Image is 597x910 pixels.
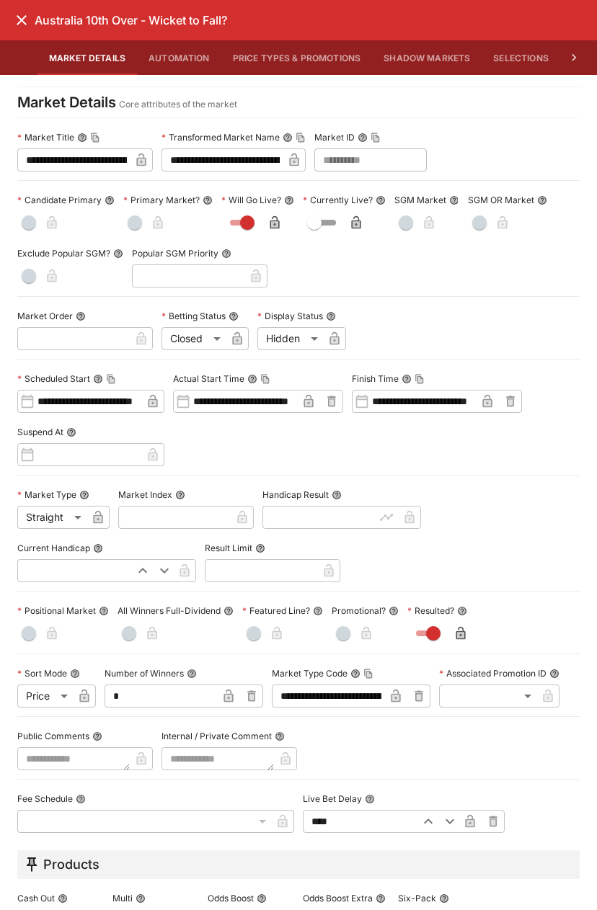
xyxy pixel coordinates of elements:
p: Display Status [257,310,323,322]
button: Associated Promotion ID [549,669,560,679]
button: Will Go Live? [284,195,294,205]
p: Market ID [314,131,355,143]
p: Market Type [17,489,76,501]
p: Multi [112,892,133,904]
p: Betting Status [162,310,226,322]
button: Resulted? [457,606,467,616]
button: Public Comments [92,731,102,741]
button: Market Details [37,40,137,75]
div: Hidden [257,327,323,350]
button: SGM OR Market [537,195,547,205]
button: Currently Live? [376,195,386,205]
div: Straight [17,506,87,529]
button: Display Status [326,311,336,321]
button: Automation [137,40,221,75]
button: Sort Mode [70,669,80,679]
p: Cash Out [17,892,55,904]
p: Core attributes of the market [119,97,237,112]
button: Copy To Clipboard [106,374,116,384]
button: Shadow Markets [372,40,482,75]
p: Market Order [17,310,73,322]
button: Exclude Popular SGM? [113,249,123,259]
button: Primary Market? [203,195,213,205]
button: Selections [482,40,560,75]
h5: Products [43,856,99,873]
button: Six-Pack [439,893,449,904]
button: SGM Market [449,195,459,205]
button: Odds Boost [257,893,267,904]
button: Candidate Primary [105,195,115,205]
button: Copy To Clipboard [415,374,425,384]
button: Scheduled StartCopy To Clipboard [93,374,103,384]
p: Will Go Live? [221,194,281,206]
button: Handicap Result [332,490,342,500]
h4: Market Details [17,93,116,112]
button: Suspend At [66,427,76,437]
p: Result Limit [205,542,252,554]
button: Finish TimeCopy To Clipboard [402,374,412,384]
button: Price Types & Promotions [221,40,373,75]
button: Current Handicap [93,543,103,553]
p: Odds Boost Extra [303,892,373,904]
p: Number of Winners [105,667,184,679]
p: SGM Market [394,194,446,206]
p: Associated Promotion ID [439,667,547,679]
p: Actual Start Time [173,373,244,385]
button: close [9,7,35,33]
button: Transformed Market NameCopy To Clipboard [283,133,293,143]
p: Suspend At [17,426,63,438]
p: Exclude Popular SGM? [17,247,110,259]
p: Primary Market? [123,194,200,206]
p: Featured Line? [242,605,310,617]
button: Number of Winners [187,669,197,679]
p: Sort Mode [17,667,67,679]
p: Current Handicap [17,542,90,554]
button: Featured Line? [313,606,323,616]
button: Copy To Clipboard [363,669,373,679]
button: Copy To Clipboard [371,133,381,143]
button: Result Limit [255,543,265,553]
button: Market IDCopy To Clipboard [358,133,368,143]
p: Market Type Code [272,667,348,679]
button: Market Order [76,311,86,321]
p: Market Title [17,131,74,143]
p: Popular SGM Priority [132,247,218,259]
p: Scheduled Start [17,373,90,385]
p: Six-Pack [398,892,436,904]
p: Currently Live? [303,194,373,206]
p: Candidate Primary [17,194,102,206]
p: Market Index [118,489,172,501]
p: Promotional? [332,605,386,617]
button: Actual Start TimeCopy To Clipboard [247,374,257,384]
button: Internal / Private Comment [275,731,285,741]
button: Multi [136,893,146,904]
h6: Australia 10th Over - Wicket to Fall? [35,13,227,28]
button: Promotional? [389,606,399,616]
p: Live Bet Delay [303,793,362,805]
button: Betting Status [229,311,239,321]
p: Handicap Result [262,489,329,501]
button: Copy To Clipboard [296,133,306,143]
div: Closed [162,327,226,350]
button: Fee Schedule [76,794,86,804]
button: Live Bet Delay [365,794,375,804]
button: Popular SGM Priority [221,249,231,259]
button: Odds Boost Extra [376,893,386,904]
p: All Winners Full-Dividend [118,605,221,617]
p: Transformed Market Name [162,131,280,143]
p: Positional Market [17,605,96,617]
button: All Winners Full-Dividend [224,606,234,616]
div: Price [17,684,73,708]
button: Market Type CodeCopy To Clipboard [350,669,361,679]
p: SGM OR Market [468,194,534,206]
button: Copy To Clipboard [260,374,270,384]
button: Copy To Clipboard [90,133,100,143]
p: Fee Schedule [17,793,73,805]
button: Market Type [79,490,89,500]
button: Market TitleCopy To Clipboard [77,133,87,143]
p: Resulted? [407,605,454,617]
button: Market Index [175,490,185,500]
button: Positional Market [99,606,109,616]
p: Public Comments [17,730,89,742]
p: Finish Time [352,373,399,385]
